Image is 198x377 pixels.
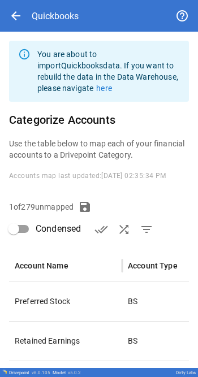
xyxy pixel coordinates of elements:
[94,223,108,236] span: done_all
[15,335,117,346] p: Retained Earnings
[32,11,79,21] div: Quickbooks
[128,261,178,270] div: Account Type
[128,335,137,346] p: BS
[9,111,189,129] h6: Categorize Accounts
[9,138,189,161] p: Use the table below to map each of your financial accounts to a Drivepoint Category.
[96,84,112,93] a: here
[2,370,7,374] img: Drivepoint
[90,218,113,241] button: Verify Accounts
[140,223,153,236] span: filter_list
[15,296,117,307] p: Preferred Stock
[113,218,135,241] button: AI Auto-Map Accounts
[135,218,158,241] button: Show Unmapped Accounts Only
[117,223,131,236] span: shuffle
[9,172,166,180] span: Accounts map last updated: [DATE] 02:35:34 PM
[128,296,137,307] p: BS
[176,370,196,375] div: Dirty Labs
[32,370,50,375] span: v 6.0.105
[9,9,23,23] span: arrow_back
[53,370,81,375] div: Model
[9,201,74,213] p: 1 of 279 unmapped
[36,222,81,236] span: Condensed
[9,370,50,375] div: Drivepoint
[15,261,68,270] div: Account Name
[37,44,180,98] div: You are about to import Quickbooks data. If you want to rebuild the data in the Data Warehouse, p...
[68,370,81,375] span: v 5.0.2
